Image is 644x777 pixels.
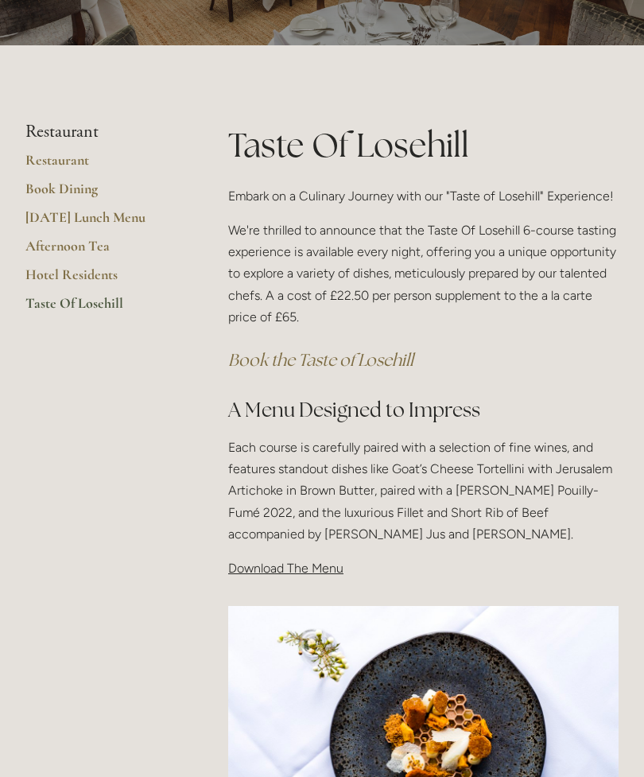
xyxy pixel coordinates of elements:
a: Book the Taste of Losehill [228,349,413,371]
a: Hotel Residents [25,266,177,294]
p: We're thrilled to announce that the Taste Of Losehill 6-course tasting experience is available ev... [228,220,619,328]
a: Taste Of Losehill [25,294,177,323]
a: Restaurant [25,151,177,180]
a: Book Dining [25,180,177,208]
h2: A Menu Designed to Impress [228,396,619,424]
li: Restaurant [25,122,177,142]
p: Embark on a Culinary Journey with our "Taste of Losehill" Experience! [228,185,619,207]
p: Each course is carefully paired with a selection of fine wines, and features standout dishes like... [228,437,619,545]
a: Afternoon Tea [25,237,177,266]
span: Download The Menu [228,561,343,576]
a: [DATE] Lunch Menu [25,208,177,237]
h1: Taste Of Losehill [228,122,619,169]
